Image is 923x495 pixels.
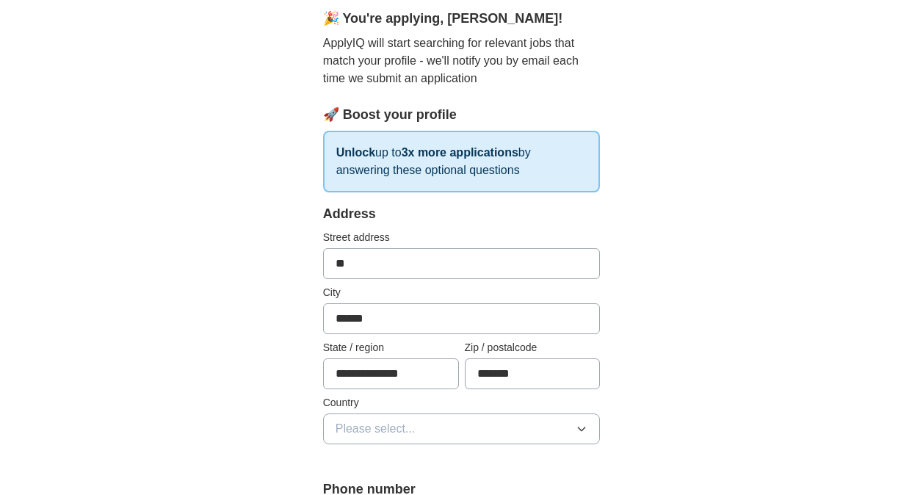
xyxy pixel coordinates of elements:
[336,146,375,159] strong: Unlock
[336,420,416,438] span: Please select...
[402,146,518,159] strong: 3x more applications
[323,204,601,224] div: Address
[323,35,601,87] p: ApplyIQ will start searching for relevant jobs that match your profile - we'll notify you by emai...
[323,9,601,29] div: 🎉 You're applying , [PERSON_NAME] !
[465,340,601,355] label: Zip / postalcode
[323,340,459,355] label: State / region
[323,230,601,245] label: Street address
[323,413,601,444] button: Please select...
[323,395,601,411] label: Country
[323,285,601,300] label: City
[323,105,601,125] div: 🚀 Boost your profile
[323,131,601,192] p: up to by answering these optional questions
